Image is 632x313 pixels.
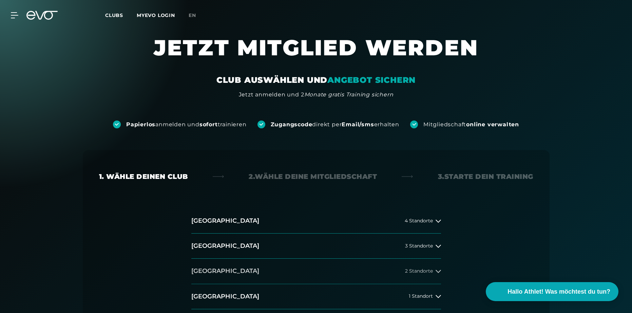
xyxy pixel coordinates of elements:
[105,12,137,18] a: Clubs
[304,91,394,98] em: Monate gratis Training sichern
[113,34,520,75] h1: JETZT MITGLIED WERDEN
[126,121,247,128] div: anmelden und trainieren
[99,172,188,181] div: 1. Wähle deinen Club
[216,75,416,86] div: CLUB AUSWÄHLEN UND
[137,12,175,18] a: MYEVO LOGIN
[191,267,259,275] h2: [GEOGRAPHIC_DATA]
[239,91,394,99] div: Jetzt anmelden und 2
[191,259,441,284] button: [GEOGRAPHIC_DATA]2 Standorte
[327,75,416,85] em: ANGEBOT SICHERN
[189,12,204,19] a: en
[423,121,519,128] div: Mitgliedschaft
[199,121,218,128] strong: sofort
[249,172,377,181] div: 2. Wähle deine Mitgliedschaft
[126,121,155,128] strong: Papierlos
[409,294,433,299] span: 1 Standort
[105,12,123,18] span: Clubs
[405,218,433,223] span: 4 Standorte
[342,121,374,128] strong: Email/sms
[271,121,312,128] strong: Zugangscode
[191,234,441,259] button: [GEOGRAPHIC_DATA]3 Standorte
[507,287,610,296] span: Hallo Athlet! Was möchtest du tun?
[191,208,441,234] button: [GEOGRAPHIC_DATA]4 Standorte
[466,121,519,128] strong: online verwalten
[271,121,399,128] div: direkt per erhalten
[191,242,259,250] h2: [GEOGRAPHIC_DATA]
[191,217,259,225] h2: [GEOGRAPHIC_DATA]
[405,243,433,248] span: 3 Standorte
[189,12,196,18] span: en
[438,172,533,181] div: 3. Starte dein Training
[486,282,618,301] button: Hallo Athlet! Was möchtest du tun?
[405,269,433,274] span: 2 Standorte
[191,292,259,301] h2: [GEOGRAPHIC_DATA]
[191,284,441,309] button: [GEOGRAPHIC_DATA]1 Standort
